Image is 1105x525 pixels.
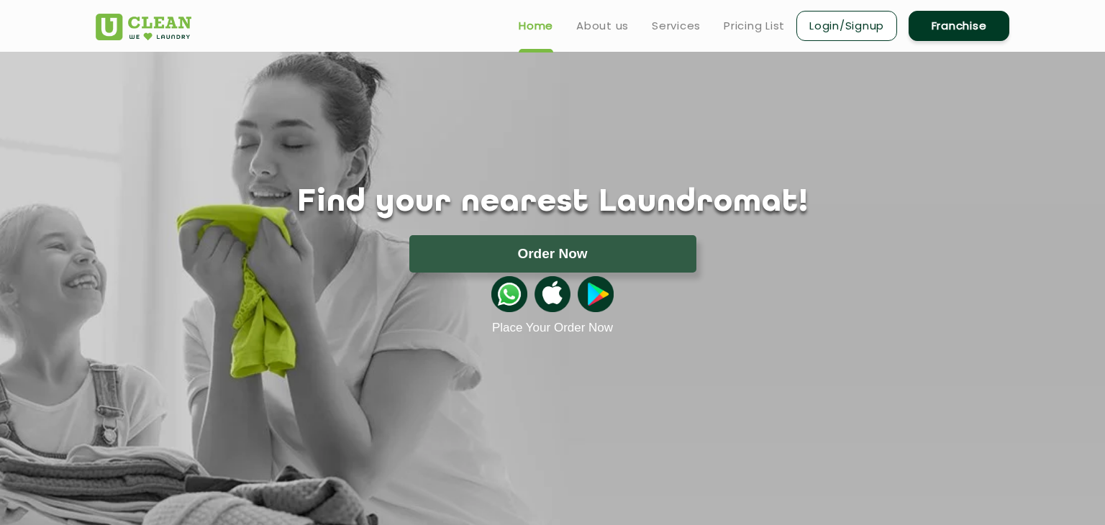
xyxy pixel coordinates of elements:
a: Login/Signup [796,11,897,41]
img: playstoreicon.png [578,276,614,312]
a: Franchise [909,11,1009,41]
img: whatsappicon.png [491,276,527,312]
a: Services [652,17,701,35]
img: UClean Laundry and Dry Cleaning [96,14,191,40]
button: Order Now [409,235,696,273]
a: Home [519,17,553,35]
a: Pricing List [724,17,785,35]
img: apple-icon.png [535,276,570,312]
h1: Find your nearest Laundromat! [85,185,1020,221]
a: About us [576,17,629,35]
a: Place Your Order Now [492,321,613,335]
